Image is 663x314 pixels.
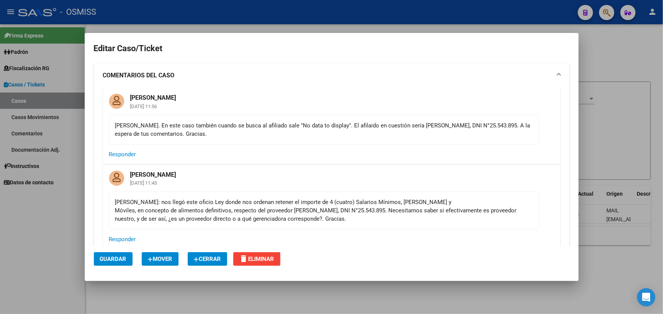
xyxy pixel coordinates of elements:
span: Mover [148,256,172,262]
div: [PERSON_NAME]. En este caso también cuando se busca al afiliado sale "No data to display". El afi... [115,121,533,138]
mat-card-title: [PERSON_NAME] [124,88,182,102]
button: Mover [142,252,179,266]
h2: Editar Caso/Ticket [94,41,570,56]
button: Guardar [94,252,133,266]
button: Cerrar [188,252,227,266]
mat-card-title: [PERSON_NAME] [124,165,182,179]
mat-expansion-panel-header: COMENTARIOS DEL CASO [94,63,570,88]
button: Responder [109,148,136,161]
span: Responder [109,236,136,243]
button: Eliminar [233,252,280,266]
span: Guardar [100,256,127,262]
span: Responder [109,151,136,158]
div: Open Intercom Messenger [637,288,655,306]
button: Responder [109,232,136,246]
mat-icon: delete [239,254,248,263]
mat-card-subtitle: [DATE] 11:56 [124,104,182,109]
mat-card-subtitle: [DATE] 11:45 [124,181,182,185]
span: Eliminar [239,256,274,262]
strong: COMENTARIOS DEL CASO [103,71,175,80]
span: Cerrar [194,256,221,262]
div: [PERSON_NAME]: nos llegó este oficio Ley donde nos ordenan retener el importe de 4 (cuatro) Salar... [115,198,533,223]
